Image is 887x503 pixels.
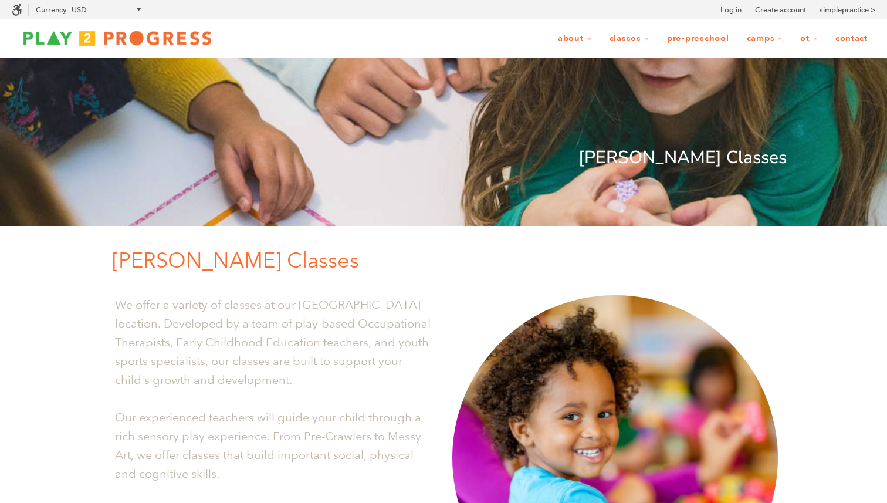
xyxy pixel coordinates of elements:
p: We offer a variety of classes at our [GEOGRAPHIC_DATA] location. Developed by a team of play-base... [115,295,435,389]
label: Currency [36,5,66,14]
img: Play2Progress logo [12,26,223,50]
a: Log in [720,4,742,16]
a: OT [793,28,825,50]
a: Pre-Preschool [659,28,737,50]
a: Classes [602,28,657,50]
a: simplepractice > [820,4,875,16]
a: Contact [828,28,875,50]
p: Our experienced teachers will guide your child through a rich sensory play experience. From Pre-C... [115,408,435,483]
p: [PERSON_NAME] Classes [100,144,787,172]
a: About [550,28,600,50]
a: Create account [755,4,806,16]
a: Camps [739,28,791,50]
p: [PERSON_NAME] Classes [112,244,787,278]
